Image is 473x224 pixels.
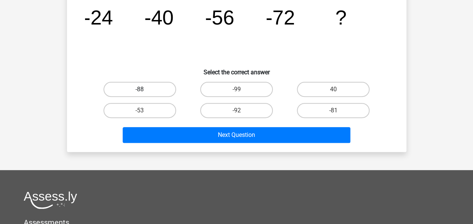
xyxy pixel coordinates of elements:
[200,82,273,97] label: -99
[297,82,370,97] label: 40
[335,6,347,29] tspan: ?
[266,6,295,29] tspan: -72
[84,6,113,29] tspan: -24
[297,103,370,118] label: -81
[144,6,173,29] tspan: -40
[200,103,273,118] label: -92
[103,82,176,97] label: -88
[24,191,77,209] img: Assessly logo
[103,103,176,118] label: -53
[123,127,350,143] button: Next Question
[205,6,234,29] tspan: -56
[79,63,394,76] h6: Select the correct answer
